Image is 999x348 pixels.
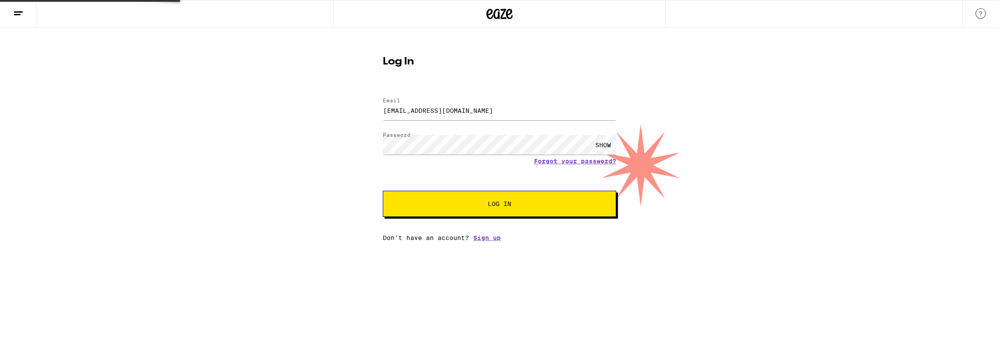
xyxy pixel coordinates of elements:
label: Email [383,98,400,103]
label: Password [383,132,411,138]
div: SHOW [590,135,616,155]
span: Hi. Need any help? [5,6,63,13]
input: Email [383,101,616,120]
span: Log In [488,201,511,207]
a: Sign up [473,234,501,241]
div: Don't have an account? [383,234,616,241]
a: Forgot your password? [534,158,616,165]
h1: Log In [383,57,616,67]
button: Log In [383,191,616,217]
